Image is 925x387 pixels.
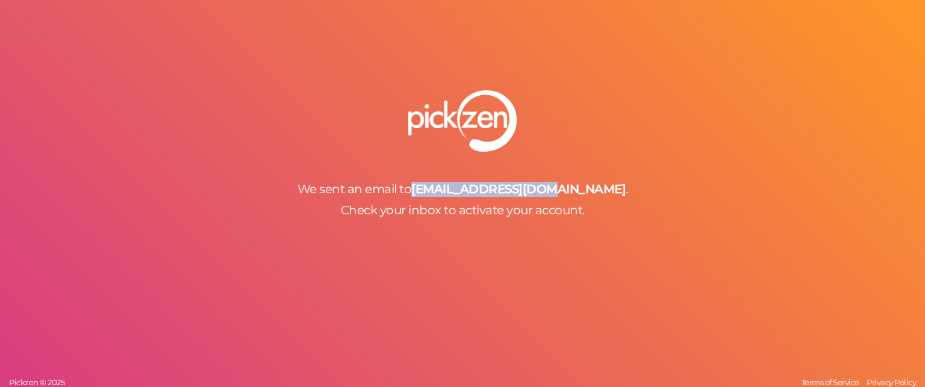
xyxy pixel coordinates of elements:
[802,377,859,387] span: Terms of Service
[626,182,628,196] span: .
[6,377,67,387] a: Pickzen © 2025
[799,377,862,387] a: Terms of Service
[411,182,626,196] b: [EMAIL_ADDRESS][DOMAIN_NAME]
[297,182,412,196] span: We sent an email to
[341,203,585,217] span: Check your inbox to activate your account.
[408,90,517,152] img: pz-logo-white.png
[867,377,916,387] span: Privacy Policy
[864,377,919,387] a: Privacy Policy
